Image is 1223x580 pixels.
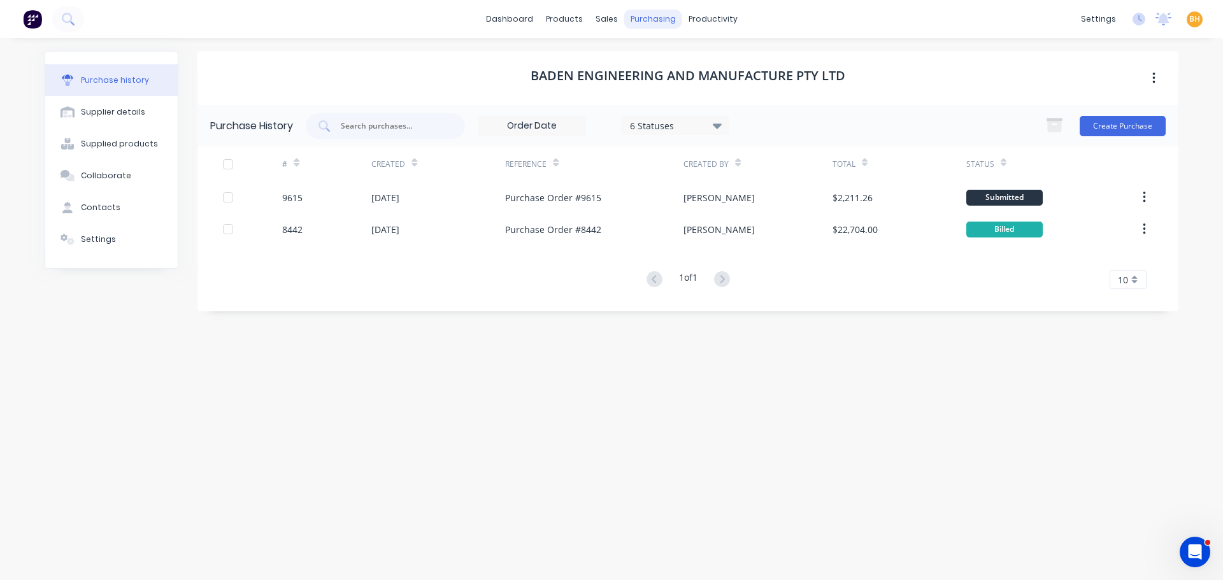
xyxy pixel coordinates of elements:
span: 10 [1118,273,1128,286]
img: Factory [23,10,42,29]
div: Contacts [81,202,120,213]
div: Purchase History [210,118,293,134]
button: Contacts [45,192,178,223]
div: 8442 [282,223,303,236]
div: [DATE] [371,191,399,204]
button: Supplier details [45,96,178,128]
div: $2,211.26 [833,191,873,204]
div: Purchase history [81,74,149,86]
div: sales [589,10,624,29]
input: Search purchases... [340,120,445,132]
div: Collaborate [81,170,131,181]
div: 9615 [282,191,303,204]
div: Total [833,159,855,170]
button: Create Purchase [1080,116,1166,136]
a: dashboard [480,10,540,29]
div: 6 Statuses [630,118,721,132]
div: Purchase Order #9615 [505,191,601,204]
div: settings [1075,10,1122,29]
div: Supplier details [81,106,145,118]
div: Supplied products [81,138,158,150]
div: Reference [505,159,547,170]
button: Supplied products [45,128,178,160]
div: [DATE] [371,223,399,236]
input: Order Date [478,117,585,136]
div: [PERSON_NAME] [683,191,755,204]
iframe: Intercom live chat [1180,537,1210,567]
div: [PERSON_NAME] [683,223,755,236]
button: Purchase history [45,64,178,96]
h1: BADEN ENGINEERING AND MANUFACTURE PTY LTD [531,68,845,83]
div: Created [371,159,405,170]
div: purchasing [624,10,682,29]
span: BH [1189,13,1200,25]
div: 1 of 1 [679,271,697,289]
div: $22,704.00 [833,223,878,236]
div: Billed [966,222,1043,237]
button: Collaborate [45,160,178,192]
button: Settings [45,223,178,255]
div: Created By [683,159,729,170]
div: Settings [81,234,116,245]
div: productivity [682,10,744,29]
div: Status [966,159,994,170]
div: Submitted [966,190,1043,206]
div: products [540,10,589,29]
div: Purchase Order #8442 [505,223,601,236]
div: # [282,159,287,170]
